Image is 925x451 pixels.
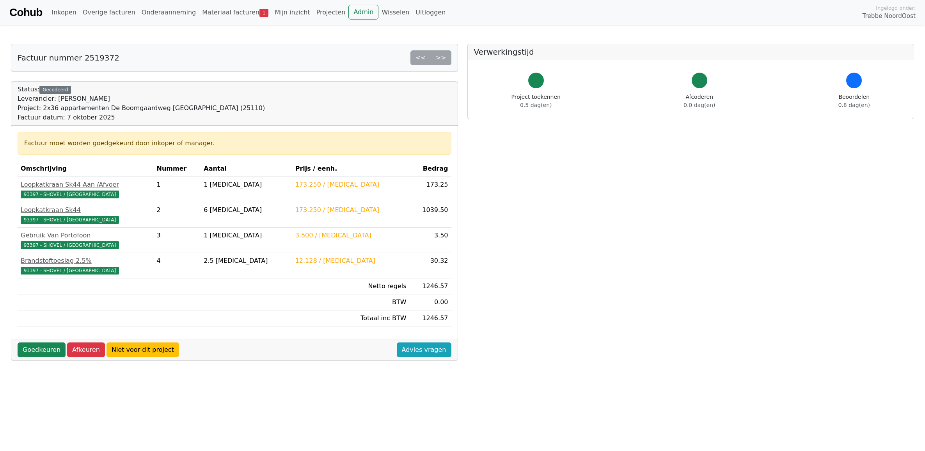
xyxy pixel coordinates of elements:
[410,278,451,294] td: 1246.57
[684,102,715,108] span: 0.0 dag(en)
[21,231,151,240] div: Gebruik Van Portofoon
[313,5,349,20] a: Projecten
[410,161,451,177] th: Bedrag
[295,256,407,266] div: 12.128 / [MEDICAL_DATA]
[292,294,410,310] td: BTW
[295,205,407,215] div: 173.250 / [MEDICAL_DATA]
[18,94,265,103] div: Leverancier: [PERSON_NAME]
[21,191,119,198] span: 93397 - SHOVEL / [GEOGRAPHIC_DATA]
[295,231,407,240] div: 3.500 / [MEDICAL_DATA]
[24,139,445,148] div: Factuur moet worden goedgekeurd door inkoper of manager.
[21,216,119,224] span: 93397 - SHOVEL / [GEOGRAPHIC_DATA]
[18,113,265,122] div: Factuur datum: 7 oktober 2025
[520,102,552,108] span: 0.5 dag(en)
[684,93,715,109] div: Afcoderen
[474,47,908,57] h5: Verwerkingstijd
[21,180,151,189] div: Loopkatkraan Sk44 Aan /Afvoer
[410,253,451,278] td: 30.32
[107,342,179,357] a: Niet voor dit project
[204,231,289,240] div: 1 [MEDICAL_DATA]
[838,102,870,108] span: 0.8 dag(en)
[21,205,151,224] a: Loopkatkraan Sk4493397 - SHOVEL / [GEOGRAPHIC_DATA]
[18,103,265,113] div: Project: 2x36 appartementen De Boomgaardweg [GEOGRAPHIC_DATA] (25110)
[21,267,119,275] span: 93397 - SHOVEL / [GEOGRAPHIC_DATA]
[48,5,79,20] a: Inkopen
[292,278,410,294] td: Netto regels
[67,342,105,357] a: Afkeuren
[154,161,201,177] th: Nummer
[154,177,201,202] td: 1
[412,5,449,20] a: Uitloggen
[410,310,451,326] td: 1246.57
[348,5,378,20] a: Admin
[410,202,451,228] td: 1039.50
[295,180,407,189] div: 173.250 / [MEDICAL_DATA]
[204,205,289,215] div: 6 [MEDICAL_DATA]
[838,93,870,109] div: Beoordelen
[18,53,119,62] h5: Factuur nummer 2519372
[21,256,151,266] div: Brandstoftoeslag 2.5%
[21,241,119,249] span: 93397 - SHOVEL / [GEOGRAPHIC_DATA]
[21,205,151,215] div: Loopkatkraan Sk44
[21,180,151,199] a: Loopkatkraan Sk44 Aan /Afvoer93397 - SHOVEL / [GEOGRAPHIC_DATA]
[511,93,561,109] div: Project toekennen
[204,256,289,266] div: 2.5 [MEDICAL_DATA]
[18,85,265,122] div: Status:
[138,5,199,20] a: Onderaanneming
[272,5,313,20] a: Mijn inzicht
[18,342,66,357] a: Goedkeuren
[21,231,151,250] a: Gebruik Van Portofoon93397 - SHOVEL / [GEOGRAPHIC_DATA]
[378,5,412,20] a: Wisselen
[410,177,451,202] td: 173.25
[154,228,201,253] td: 3
[410,294,451,310] td: 0.00
[292,161,410,177] th: Prijs / eenh.
[201,161,292,177] th: Aantal
[21,256,151,275] a: Brandstoftoeslag 2.5%93397 - SHOVEL / [GEOGRAPHIC_DATA]
[9,3,42,22] a: Cohub
[199,5,272,20] a: Materiaal facturen1
[204,180,289,189] div: 1 [MEDICAL_DATA]
[80,5,138,20] a: Overige facturen
[410,228,451,253] td: 3.50
[292,310,410,326] td: Totaal inc BTW
[397,342,451,357] a: Advies vragen
[259,9,268,17] span: 1
[876,4,916,12] span: Ingelogd onder:
[39,86,71,94] div: Gecodeerd
[154,253,201,278] td: 4
[154,202,201,228] td: 2
[863,12,916,21] span: Trebbe NoordOost
[18,161,154,177] th: Omschrijving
